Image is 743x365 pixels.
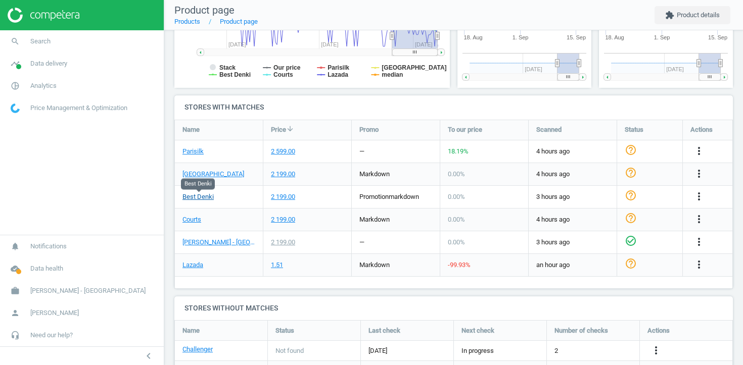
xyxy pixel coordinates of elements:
[271,215,295,224] div: 2 199.00
[650,344,662,357] button: more_vert
[647,326,670,335] span: Actions
[513,34,529,40] tspan: 1. Sep
[359,147,364,156] div: —
[625,212,637,224] i: help_outline
[30,103,127,113] span: Price Management & Optimization
[6,259,25,278] i: cloud_done
[605,34,624,40] tspan: 18. Aug
[625,189,637,201] i: help_outline
[136,349,161,362] button: chevron_left
[275,346,304,355] span: Not found
[6,76,25,95] i: pie_chart_outlined
[181,178,215,189] div: Best Denki
[182,215,201,224] a: Courts
[174,18,200,25] a: Products
[448,147,469,155] span: 18.19 %
[567,34,586,40] tspan: 15. Sep
[182,260,203,270] a: Lazada
[11,103,20,113] img: wGWNvw8QSZomAAAAABJRU5ErkJggg==
[143,350,155,362] i: chevron_left
[625,167,637,179] i: help_outline
[655,6,730,24] button: extensionProduct details
[219,64,236,71] tspan: Stack
[182,345,213,354] a: Challenger
[182,147,204,156] a: Parisilk
[448,261,471,269] span: -99.93 %
[271,238,295,247] div: 2 199.00
[536,238,609,247] span: 3 hours ago
[536,170,609,179] span: 4 hours ago
[448,216,465,223] span: 0.00 %
[693,190,705,203] button: more_vert
[174,4,235,16] span: Product page
[693,258,705,271] i: more_vert
[690,125,713,134] span: Actions
[6,237,25,256] i: notifications
[536,260,609,270] span: an hour ago
[382,71,403,78] tspan: median
[30,308,79,318] span: [PERSON_NAME]
[286,125,294,133] i: arrow_downward
[271,147,295,156] div: 2 599.00
[6,326,25,345] i: headset_mic
[328,71,348,78] tspan: Lazada
[6,54,25,73] i: timeline
[693,145,705,158] button: more_vert
[6,303,25,323] i: person
[665,11,674,20] i: extension
[448,170,465,178] span: 0.00 %
[625,144,637,156] i: help_outline
[625,235,637,247] i: check_circle_outline
[271,192,295,201] div: 2 199.00
[273,64,301,71] tspan: Our price
[30,242,67,251] span: Notifications
[182,238,255,247] a: [PERSON_NAME] - [GEOGRAPHIC_DATA]
[273,71,293,78] tspan: Courts
[654,34,670,40] tspan: 1. Sep
[359,125,379,134] span: Promo
[693,236,705,248] i: more_vert
[461,326,494,335] span: Next check
[271,125,286,134] span: Price
[30,286,146,295] span: [PERSON_NAME] - [GEOGRAPHIC_DATA]
[359,238,364,247] div: —
[536,147,609,156] span: 4 hours ago
[368,346,446,355] span: [DATE]
[182,170,244,179] a: [GEOGRAPHIC_DATA]
[30,331,73,340] span: Need our help?
[359,216,390,223] span: markdown
[359,193,389,200] span: promotion
[182,326,200,335] span: Name
[448,125,482,134] span: To our price
[536,215,609,224] span: 4 hours ago
[359,170,390,178] span: markdown
[30,81,57,90] span: Analytics
[6,32,25,51] i: search
[275,326,294,335] span: Status
[693,168,705,180] i: more_vert
[368,326,400,335] span: Last check
[536,125,562,134] span: Scanned
[182,125,200,134] span: Name
[625,257,637,270] i: help_outline
[389,193,419,200] span: markdown
[30,264,63,273] span: Data health
[650,344,662,356] i: more_vert
[693,145,705,157] i: more_vert
[220,18,258,25] a: Product page
[6,281,25,300] i: work
[461,346,494,355] span: In progress
[8,8,79,23] img: ajHJNr6hYgQAAAAASUVORK5CYII=
[30,59,67,68] span: Data delivery
[693,213,705,226] button: more_vert
[708,34,727,40] tspan: 15. Sep
[382,64,446,71] tspan: [GEOGRAPHIC_DATA]
[219,71,251,78] tspan: Best Denki
[693,168,705,181] button: more_vert
[554,326,608,335] span: Number of checks
[536,192,609,201] span: 3 hours ago
[448,193,465,200] span: 0.00 %
[30,37,51,46] span: Search
[693,236,705,249] button: more_vert
[625,125,643,134] span: Status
